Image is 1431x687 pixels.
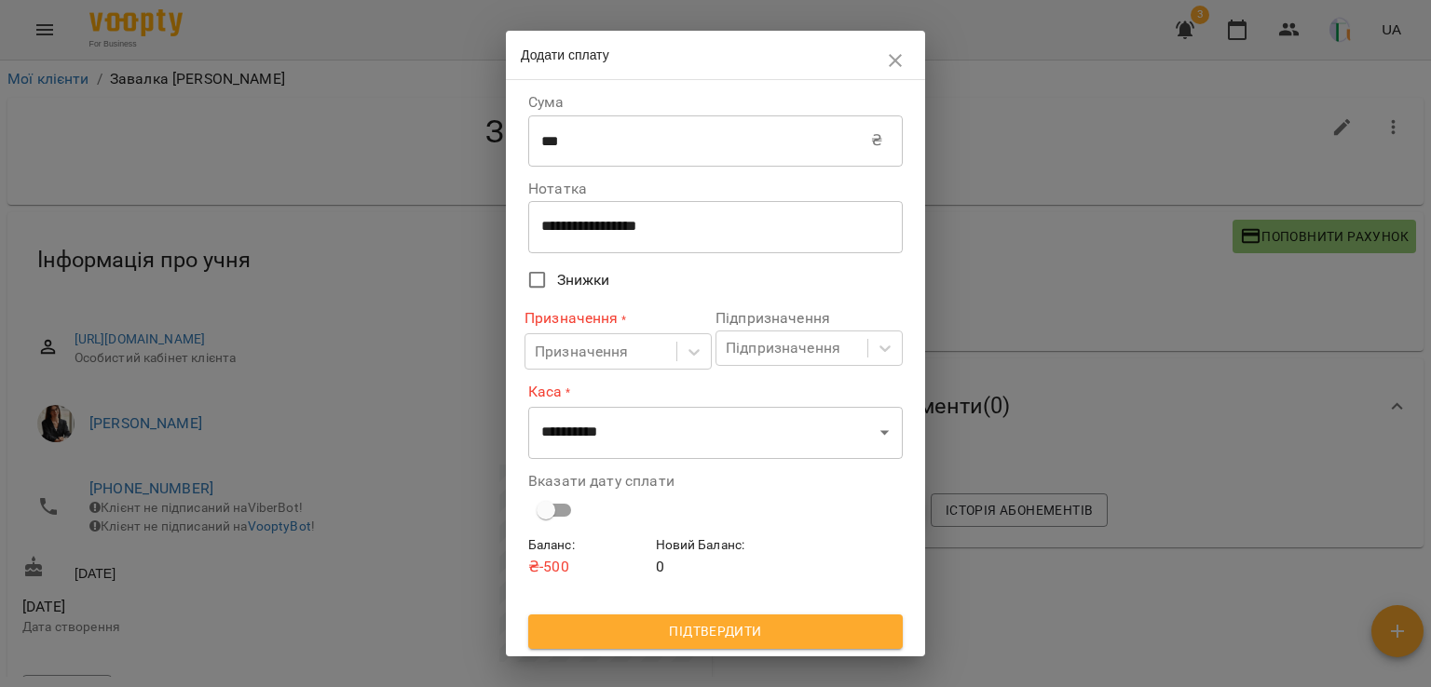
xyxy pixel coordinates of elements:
[535,341,629,363] div: Призначення
[528,182,903,196] label: Нотатка
[528,614,903,648] button: Підтвердити
[528,556,648,578] p: ₴ -500
[528,535,648,556] h6: Баланс :
[528,381,903,402] label: Каса
[871,129,882,152] p: ₴
[656,535,776,556] h6: Новий Баланс :
[528,95,903,110] label: Сума
[726,337,840,359] div: Підпризначення
[521,47,609,62] span: Додати сплату
[543,620,888,642] span: Підтвердити
[652,532,780,581] div: 0
[528,474,903,489] label: Вказати дату сплати
[525,308,712,330] label: Призначення
[557,269,610,291] span: Знижки
[715,311,903,326] label: Підпризначення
